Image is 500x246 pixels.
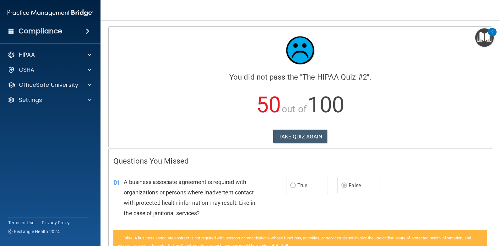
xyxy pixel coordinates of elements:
span: Ⓒ Rectangle Health 2024 [8,228,60,235]
span: The HIPAA Quiz #2 [302,73,367,81]
span: A business associate agreement is required with organizations or persons where inadvertent contac... [124,179,255,217]
p: HIPAA [19,51,35,59]
p: OSHA [19,66,35,74]
span: False [349,182,361,188]
iframe: Drift Widget Chat Controller [469,203,492,226]
span: 100 [307,92,344,118]
a: HIPAA [8,51,91,59]
button: TAKE QUIZ AGAIN [273,130,328,143]
h4: Compliance [19,27,62,36]
a: Settings [8,96,91,104]
span: True [297,182,307,188]
img: sad_face.ecc698e2.jpg [281,31,319,69]
a: OSHA [8,66,91,74]
h4: Questions You Missed [113,157,487,165]
a: Privacy Policy [42,220,70,226]
p: Settings [19,96,42,104]
a: OfficeSafe University [8,81,91,89]
input: False [341,183,347,188]
p: OfficeSafe University [19,81,78,89]
button: Open Resource Center, 2 new notifications [475,28,494,47]
div: 2 [491,32,493,40]
input: True [290,183,296,188]
h4: You did not pass the " ". [113,73,487,81]
a: Terms of Use [8,220,34,226]
span: out of [282,103,307,115]
span: 01 [113,179,120,186]
span: 50 [256,92,281,118]
img: PMB logo [8,7,93,19]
